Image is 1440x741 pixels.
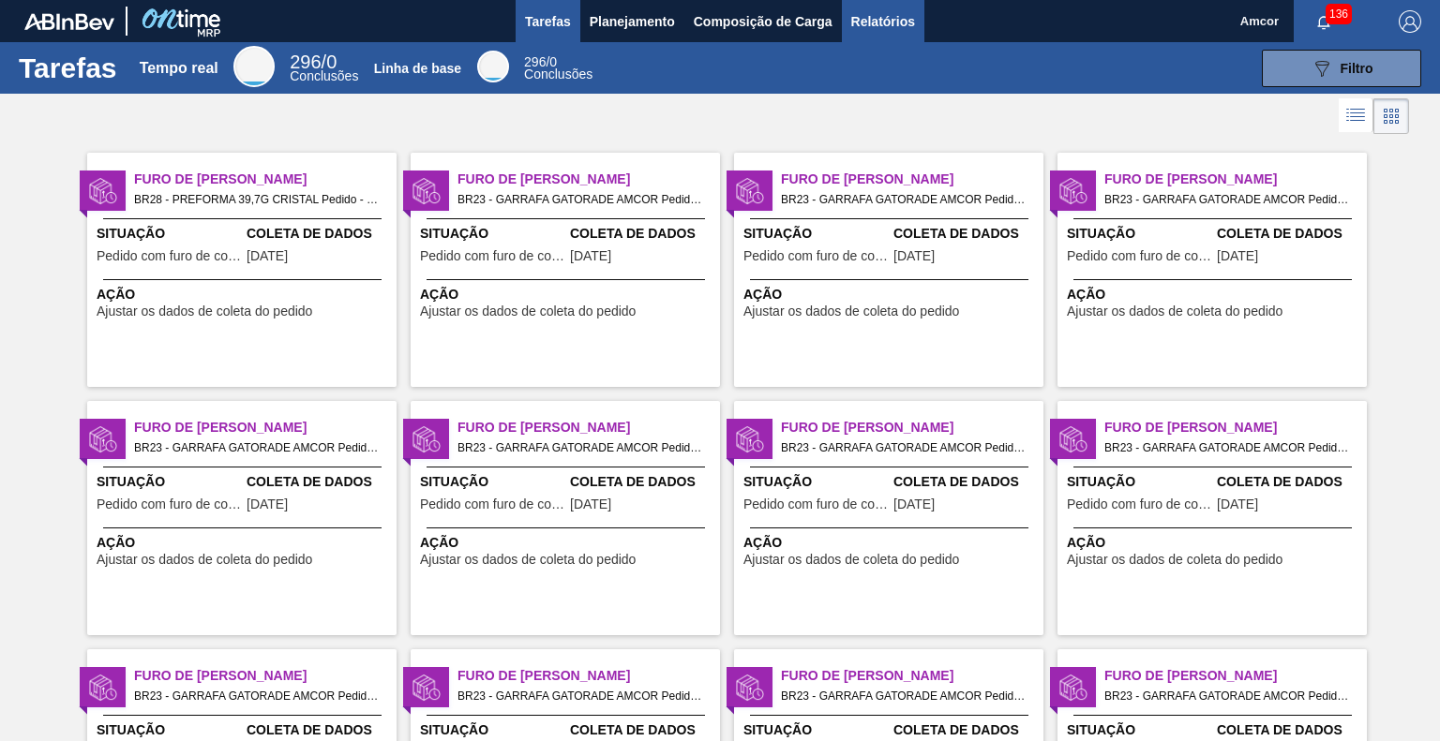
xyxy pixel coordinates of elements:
font: Situação [420,722,488,737]
span: Situação [743,472,889,492]
font: Pedido com furo de coleta [420,248,573,263]
font: / [546,54,549,69]
font: Ação [1067,287,1105,302]
span: 24/08/2025 [1217,497,1258,511]
span: Furo de Coleta [457,170,720,189]
font: Coleta de Dados [570,474,696,489]
span: Furo de Coleta [1104,418,1367,437]
font: Tempo real [140,60,218,76]
font: Furo de [PERSON_NAME] [781,420,953,435]
span: Situação [1067,224,1212,244]
img: Sair [1399,10,1421,33]
font: Situação [1067,722,1135,737]
font: Linha de base [374,61,461,76]
span: Furo de Coleta [134,418,397,437]
span: Pedido com furo de coleta [743,497,889,511]
font: Filtro [1341,61,1373,76]
span: Coleta de Dados [893,720,1039,740]
font: Coleta de Dados [1217,722,1342,737]
img: status [1059,177,1087,205]
font: Ajustar os dados de coleta do pedido [1067,552,1282,567]
font: Planejamento [590,14,675,29]
font: Pedido com furo de coleta [97,248,249,263]
font: Ajustar os dados de coleta do pedido [743,552,959,567]
font: Situação [97,722,165,737]
span: Coleta de Dados [570,720,715,740]
span: Coleta de Dados [893,472,1039,492]
span: Situação [743,224,889,244]
button: Notificações [1294,8,1354,35]
span: Situação [1067,472,1212,492]
span: Coleta de Dados [893,224,1039,244]
font: BR23 - GARRAFA GATORADE AMCOR Pedido - 1970891 [781,441,1073,454]
div: Visão em Lista [1339,98,1373,134]
span: BR23 - GARRAFA GATORADE AMCOR Pedido - 2013585 [1104,437,1352,458]
font: Pedido com furo de coleta [97,496,249,511]
font: Ação [97,535,135,550]
font: Conclusões [524,67,592,82]
font: Coleta de Dados [1217,474,1342,489]
font: Furo de [PERSON_NAME] [1104,420,1277,435]
span: Pedido com furo de coleta [1067,497,1212,511]
span: Pedido com furo de coleta [743,249,889,263]
button: Filtro [1262,50,1421,87]
span: Situação [1067,720,1212,740]
div: Linha de base [524,56,592,81]
span: Pedido com furo de coleta [420,497,565,511]
div: Visão em Cards [1373,98,1409,134]
font: Situação [97,226,165,241]
span: Furo de Coleta [457,666,720,686]
span: Furo de Coleta [1104,666,1367,686]
span: Situação [743,720,889,740]
font: Pedido com furo de coleta [743,496,896,511]
div: Tempo real [290,54,358,82]
font: Ação [420,287,458,302]
span: BR23 - GARRAFA GATORADE AMCOR Pedido - 1970888 [1104,189,1352,210]
font: Situação [97,474,165,489]
font: Ajustar os dados de coleta do pedido [1067,304,1282,319]
font: Furo de [PERSON_NAME] [134,420,307,435]
span: Furo de Coleta [781,666,1043,686]
span: Coleta de Dados [1217,224,1362,244]
font: Tarefas [19,52,117,83]
font: Coleta de Dados [1217,226,1342,241]
font: Furo de [PERSON_NAME] [457,171,630,186]
font: Ação [1067,535,1105,550]
span: Furo de Coleta [134,666,397,686]
font: Situação [420,226,488,241]
span: Situação [97,720,242,740]
span: Coleta de Dados [247,720,392,740]
font: Furo de [PERSON_NAME] [781,171,953,186]
span: BR23 - GARRAFA GATORADE AMCOR Pedido - 2014244 [134,686,382,706]
img: status [89,177,117,205]
font: Situação [743,722,812,737]
font: BR23 - GARRAFA GATORADE AMCOR Pedido - 2014244 [134,689,427,703]
font: [DATE] [893,248,935,263]
font: Coleta de Dados [247,474,372,489]
span: BR23 - GARRAFA GATORADE AMCOR Pedido - 1970881 [457,189,705,210]
span: Pedido com furo de coleta [97,497,242,511]
font: Tarefas [525,14,571,29]
img: status [89,674,117,702]
font: Situação [420,474,488,489]
span: Situação [97,472,242,492]
img: status [89,425,117,453]
font: 0 [326,52,337,72]
span: BR23 - GARRAFA GATORADE AMCOR Pedido - 1970890 [457,437,705,458]
font: [DATE] [1217,496,1258,511]
span: Pedido com furo de coleta [97,249,242,263]
font: Amcor [1240,14,1279,28]
font: Ajustar os dados de coleta do pedido [97,304,312,319]
span: Coleta de Dados [570,224,715,244]
font: Ajustar os dados de coleta do pedido [743,304,959,319]
img: status [412,674,441,702]
font: [DATE] [1217,248,1258,263]
font: [DATE] [570,496,611,511]
span: Situação [420,224,565,244]
span: Pedido com furo de coleta [420,249,565,263]
font: BR23 - GARRAFA GATORADE AMCOR Pedido - 1970888 [1104,193,1397,206]
span: Furo de Coleta [1104,170,1367,189]
font: Furo de [PERSON_NAME] [1104,171,1277,186]
span: Situação [420,472,565,492]
font: BR23 - GARRAFA GATORADE AMCOR Pedido - 1970889 [134,441,427,454]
